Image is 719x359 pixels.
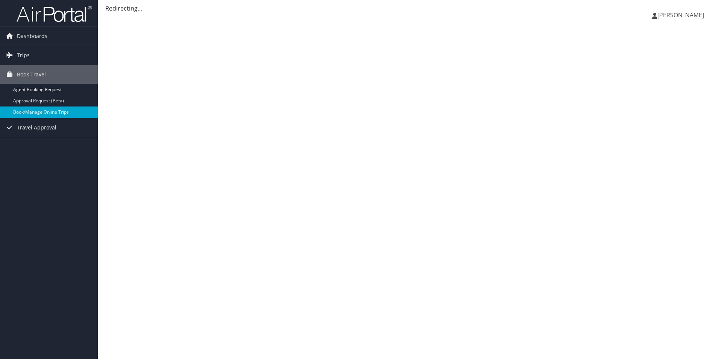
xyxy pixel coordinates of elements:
[17,118,56,137] span: Travel Approval
[652,4,711,26] a: [PERSON_NAME]
[17,27,47,46] span: Dashboards
[105,4,711,13] div: Redirecting...
[17,5,92,23] img: airportal-logo.png
[17,65,46,84] span: Book Travel
[657,11,704,19] span: [PERSON_NAME]
[17,46,30,65] span: Trips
